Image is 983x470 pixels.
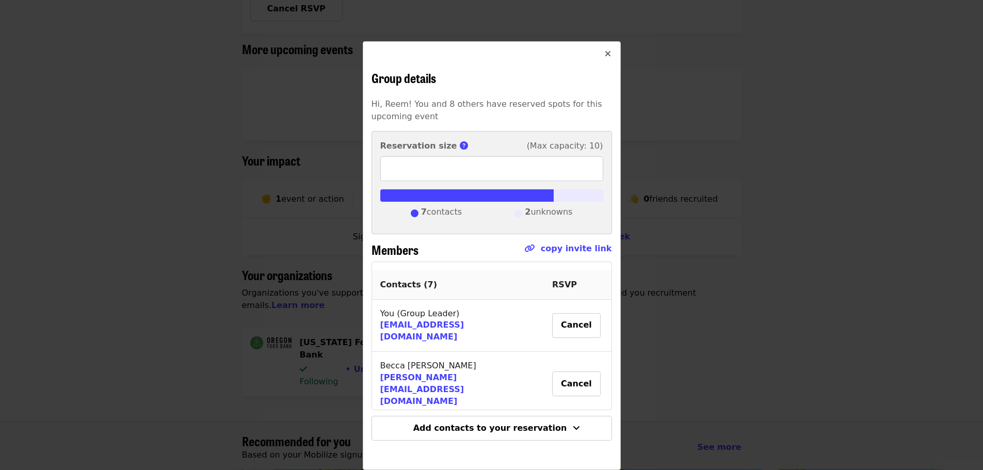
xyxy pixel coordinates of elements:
[552,313,601,338] button: Cancel
[460,141,474,151] span: This is the number of group members you reserved spots for.
[573,423,580,433] i: angle-down icon
[421,207,427,217] strong: 7
[372,99,602,121] span: Hi, Reem! You and 8 others have reserved spots for this upcoming event
[413,423,567,433] span: Add contacts to your reservation
[525,207,530,217] strong: 2
[372,416,612,441] button: Add contacts to your reservation
[380,320,464,342] a: [EMAIL_ADDRESS][DOMAIN_NAME]
[372,352,544,416] td: Becca [PERSON_NAME]
[421,206,462,221] span: contacts
[372,69,436,87] span: Group details
[372,300,544,352] td: You (Group Leader)
[527,140,603,152] span: (Max capacity: 10)
[544,270,611,300] th: RSVP
[380,372,464,406] a: [PERSON_NAME][EMAIL_ADDRESS][DOMAIN_NAME]
[524,244,535,253] i: link icon
[525,206,572,221] span: unknowns
[541,244,612,253] a: copy invite link
[380,141,457,151] strong: Reservation size
[552,371,601,396] button: Cancel
[460,141,468,151] i: circle-question icon
[372,270,544,300] th: Contacts ( 7 )
[605,49,611,59] i: times icon
[595,42,620,67] button: Close
[372,240,418,258] span: Members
